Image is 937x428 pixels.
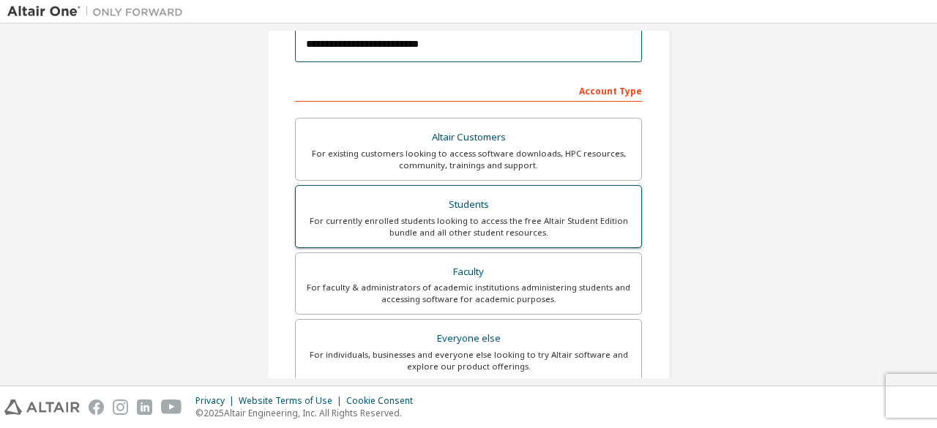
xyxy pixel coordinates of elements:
[305,215,632,239] div: For currently enrolled students looking to access the free Altair Student Edition bundle and all ...
[4,399,80,415] img: altair_logo.svg
[89,399,104,415] img: facebook.svg
[305,127,632,148] div: Altair Customers
[305,349,632,372] div: For individuals, businesses and everyone else looking to try Altair software and explore our prod...
[305,195,632,215] div: Students
[113,399,128,415] img: instagram.svg
[305,282,632,305] div: For faculty & administrators of academic institutions administering students and accessing softwa...
[295,78,642,102] div: Account Type
[7,4,190,19] img: Altair One
[161,399,182,415] img: youtube.svg
[195,407,422,419] p: © 2025 Altair Engineering, Inc. All Rights Reserved.
[239,395,346,407] div: Website Terms of Use
[305,148,632,171] div: For existing customers looking to access software downloads, HPC resources, community, trainings ...
[195,395,239,407] div: Privacy
[137,399,152,415] img: linkedin.svg
[305,262,632,282] div: Faculty
[346,395,422,407] div: Cookie Consent
[305,328,632,349] div: Everyone else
